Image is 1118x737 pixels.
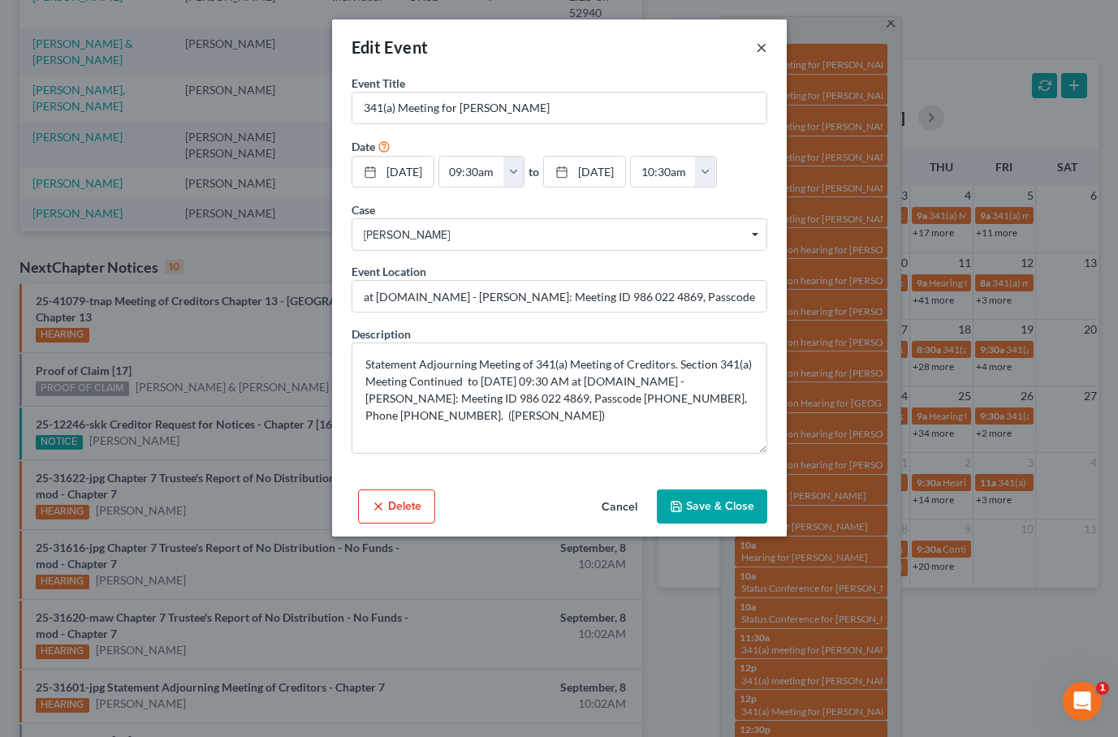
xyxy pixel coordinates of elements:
[352,263,426,280] label: Event Location
[439,157,504,187] input: -- : --
[364,226,755,244] span: [PERSON_NAME]
[352,157,434,187] a: [DATE]
[352,218,767,251] span: Select box activate
[657,489,767,524] button: Save & Close
[352,201,375,218] label: Case
[352,325,411,343] label: Description
[1063,682,1102,721] iframe: Intercom live chat
[352,138,375,155] label: Date
[631,157,696,187] input: -- : --
[352,93,766,123] input: Enter event name...
[589,491,650,524] button: Cancel
[756,37,767,57] button: ×
[544,157,625,187] a: [DATE]
[358,489,435,524] button: Delete
[352,76,405,90] span: Event Title
[1096,682,1109,695] span: 1
[352,37,429,57] span: Edit Event
[352,281,766,312] input: Enter location...
[529,163,539,180] label: to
